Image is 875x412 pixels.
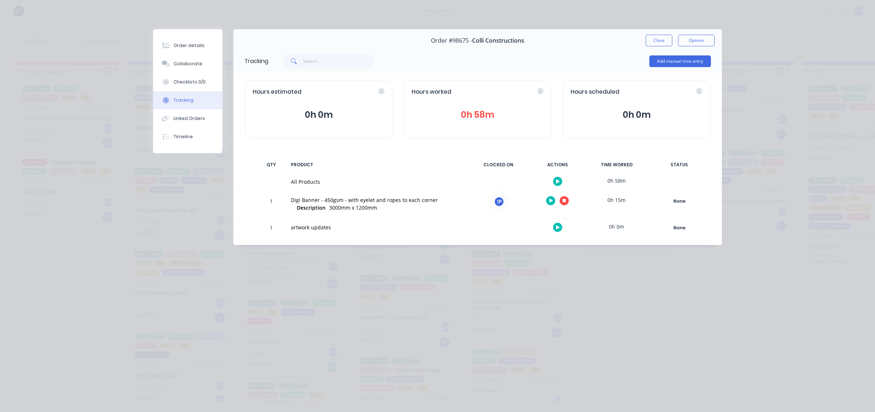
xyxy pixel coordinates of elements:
[253,88,302,96] span: Hours estimated
[678,35,715,46] button: Options
[291,178,462,186] div: All Products
[494,196,505,207] div: 1P
[174,61,202,67] div: Collaborate
[649,55,711,67] button: Add manual time entry
[260,157,282,172] div: QTY
[648,157,710,172] div: STATUS
[589,192,644,208] div: 0h 15m
[471,157,526,172] div: CLOCKED ON
[174,79,206,85] div: Checklists 0/0
[472,37,524,44] span: Colli Constructions
[412,108,544,122] button: 0h 58m
[530,157,585,172] div: ACTIONS
[174,133,193,140] div: Timeline
[260,193,282,218] div: 1
[153,91,222,109] button: Tracking
[412,88,451,96] span: Hours worked
[653,223,706,233] button: None
[287,157,467,172] div: PRODUCT
[571,88,619,96] span: Hours scheduled
[174,115,205,122] div: Linked Orders
[431,37,472,44] span: Order #98675 -
[153,36,222,55] button: Order details
[653,196,706,206] button: None
[646,35,672,46] button: Close
[297,204,326,211] span: Description
[153,128,222,146] button: Timeline
[174,42,205,49] div: Order details
[244,57,268,66] div: Tracking
[589,157,644,172] div: TIME WORKED
[153,109,222,128] button: Linked Orders
[153,55,222,73] button: Collaborate
[291,224,462,231] div: artwork updates
[571,108,703,122] button: 0h 0m
[153,73,222,91] button: Checklists 0/0
[253,108,385,122] button: 0h 0m
[653,197,705,206] div: None
[291,196,462,204] div: Digi Banner - 450gsm - with eyelet and ropes to each corner
[260,219,282,237] div: 1
[303,54,374,69] input: Search...
[174,97,194,104] div: Tracking
[329,204,377,211] span: 3000mm x 1200mm
[589,172,644,189] div: 0h 58m
[589,218,644,235] div: 0h 0m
